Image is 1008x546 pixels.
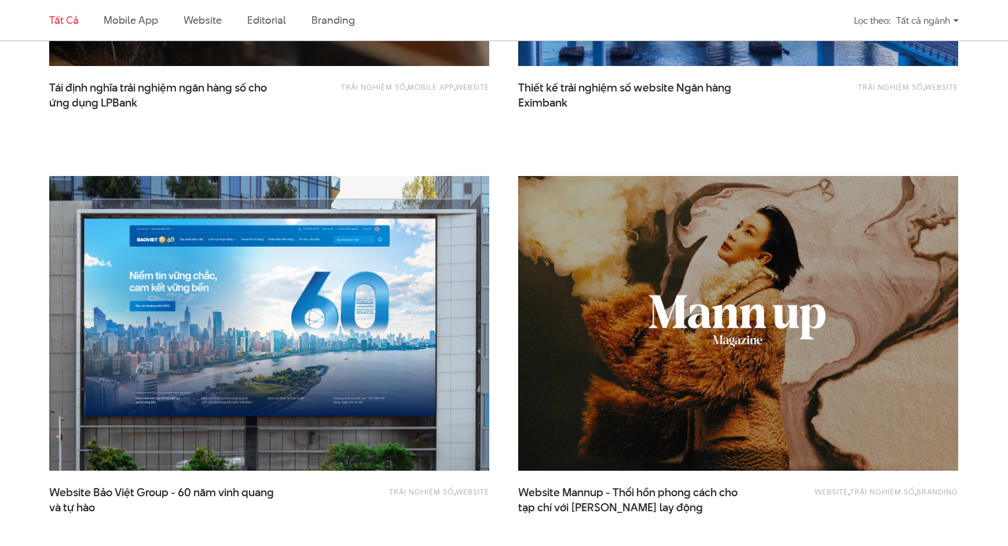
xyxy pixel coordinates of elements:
a: Trải nghiệm số [858,82,923,92]
span: Thiết kế trải nghiệm số website Ngân hàng [518,80,750,109]
a: Mobile app [104,13,157,27]
a: Trải nghiệm số [341,82,406,92]
a: Tái định nghĩa trải nghiệm ngân hàng số choứng dụng LPBank [49,80,281,109]
div: , [313,485,489,508]
span: Website Mannup - Thổi hồn phong cách cho [518,485,750,514]
div: Lọc theo: [854,10,890,31]
span: tạp chí với [PERSON_NAME] lay động [518,500,703,515]
a: Website [815,486,848,497]
div: , , [313,80,489,104]
img: BaoViet 60 năm [27,162,511,486]
div: , [782,80,958,104]
a: Trải nghiệm số [389,486,454,497]
a: Trải nghiệm số [850,486,915,497]
span: Tái định nghĩa trải nghiệm ngân hàng số cho [49,80,281,109]
a: Website Mannup - Thổi hồn phong cách chotạp chí với [PERSON_NAME] lay động [518,485,750,514]
a: Tất cả [49,13,78,27]
a: Website [456,486,489,497]
span: Website Bảo Việt Group - 60 năm vinh quang [49,485,281,514]
a: Editorial [247,13,286,27]
span: ứng dụng LPBank [49,96,137,111]
a: Website [184,13,222,27]
a: Website [925,82,958,92]
span: và tự hào [49,500,95,515]
a: Website Bảo Việt Group - 60 năm vinh quangvà tự hào [49,485,281,514]
a: Website [456,82,489,92]
a: Thiết kế trải nghiệm số website Ngân hàngEximbank [518,80,750,109]
a: Mobile app [408,82,454,92]
span: Eximbank [518,96,567,111]
div: Tất cả ngành [896,10,959,31]
a: Branding [311,13,354,27]
a: Branding [917,486,958,497]
div: , , [782,485,958,508]
img: website Mann up [518,176,958,471]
